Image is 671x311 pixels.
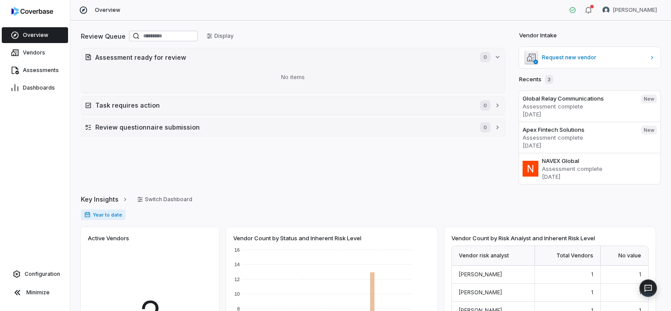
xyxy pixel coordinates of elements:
a: Configuration [4,266,66,282]
a: Assessments [2,62,68,78]
img: Madison Hull avatar [602,7,610,14]
span: Overview [95,7,120,14]
text: 16 [234,247,240,253]
text: 10 [234,291,240,297]
a: Overview [2,27,68,43]
span: New [641,94,657,103]
span: 0 [480,52,491,62]
span: Assessments [23,67,59,74]
h2: Task requires action [95,101,471,110]
svg: Date range for report [84,212,90,218]
p: [DATE] [542,173,657,181]
button: Display [201,29,239,43]
span: 1 [591,289,593,296]
span: Vendor Count by Status and Inherent Risk Level [233,234,361,242]
span: Configuration [25,271,60,278]
h2: Review Queue [81,32,126,41]
button: Key Insights [78,190,131,209]
span: 1 [591,271,593,278]
h2: Vendor Intake [519,31,557,40]
span: New [641,126,657,134]
div: Total Vendors [535,246,601,266]
div: Vendor risk analyst [452,246,535,266]
div: No items [85,66,501,89]
p: [DATE] [523,141,634,149]
p: Assessment complete [542,165,657,173]
span: Overview [23,32,48,39]
a: NAVEX GlobalAssessment complete[DATE] [519,153,660,184]
span: Minimize [26,289,50,296]
h3: Apex Fintech Solutions [523,126,634,134]
span: Request new vendor [542,54,646,61]
button: Switch Dashboard [132,193,198,206]
span: Active Vendors [88,234,129,242]
h3: NAVEX Global [542,157,657,165]
span: 1 [639,271,641,278]
h3: Global Relay Communications [523,94,634,102]
span: 1 [639,289,641,296]
span: 0 [480,100,491,111]
a: Request new vendor [519,47,660,68]
a: Dashboards [2,80,68,96]
button: Task requires action0 [81,97,505,114]
span: [PERSON_NAME] [613,7,657,14]
a: Global Relay CommunicationsAssessment complete[DATE]New [519,91,660,122]
h2: Review questionnaire submission [95,123,471,132]
p: Assessment complete [523,134,634,141]
span: 0 [480,122,491,133]
span: [PERSON_NAME] [459,289,502,296]
p: [DATE] [523,110,634,118]
button: Minimize [4,284,66,301]
div: No value [601,246,648,266]
text: 12 [234,277,240,282]
p: Assessment complete [523,102,634,110]
span: [PERSON_NAME] [459,271,502,278]
span: Vendor Count by Risk Analyst and Inherent Risk Level [451,234,595,242]
img: logo-D7KZi-bG.svg [11,7,53,16]
text: 14 [234,262,240,267]
a: Vendors [2,45,68,61]
h2: Assessment ready for review [95,53,471,62]
a: Apex Fintech SolutionsAssessment complete[DATE]New [519,122,660,153]
span: Key Insights [81,195,119,204]
button: Madison Hull avatar[PERSON_NAME] [597,4,662,17]
button: Review questionnaire submission0 [81,119,505,136]
button: Assessment ready for review0 [81,48,505,66]
h2: Recents [519,75,553,84]
span: Vendors [23,49,45,56]
span: Dashboards [23,84,55,91]
a: Key Insights [81,190,128,209]
span: 3 [545,75,553,84]
span: Year to date [81,210,126,220]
